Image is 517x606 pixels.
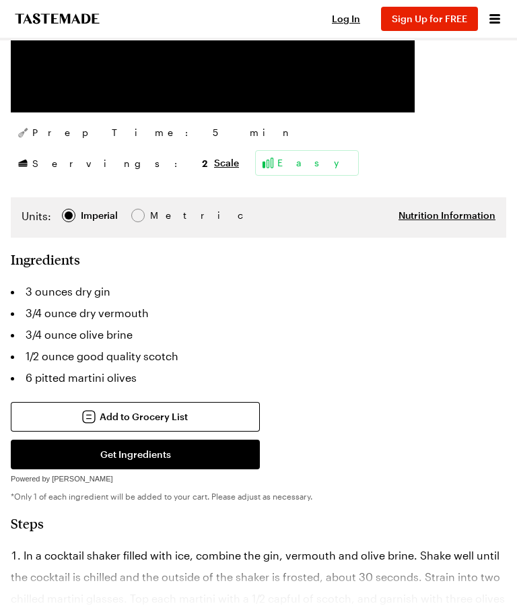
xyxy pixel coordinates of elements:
button: Log In [319,12,373,26]
h2: Steps [11,515,506,531]
h2: Ingredients [11,251,506,267]
span: Add to Grocery List [100,410,188,424]
span: Log In [332,13,360,24]
div: Metric [150,208,178,223]
a: To Tastemade Home Page [13,13,101,24]
p: *Only 1 of each ingredient will be added to your cart. Please adjust as necessary. [11,491,506,502]
span: Sign Up for FREE [392,13,467,24]
li: 1/2 ounce good quality scotch [11,345,506,367]
div: Imperial Metric [22,208,178,227]
li: 3/4 ounce olive brine [11,324,506,345]
li: 3/4 ounce dry vermouth [11,302,506,324]
button: Open menu [486,10,504,28]
span: Powered by [PERSON_NAME] [11,475,113,483]
span: Metric [150,208,180,223]
button: Add to Grocery List [11,402,260,432]
button: Get Ingredients [11,440,260,469]
span: 2 [202,156,207,169]
span: Prep Time: 5 min [32,126,294,139]
li: 3 ounces dry gin [11,281,506,302]
a: Powered by [PERSON_NAME] [11,471,113,483]
button: Nutrition Information [399,209,495,222]
div: Imperial [81,208,118,223]
span: Servings: [32,156,207,170]
button: Sign Up for FREE [381,7,478,31]
span: Imperial [81,208,119,223]
button: Scale [214,156,239,170]
li: 6 pitted martini olives [11,367,506,389]
span: Easy [277,156,353,170]
label: Units: [22,208,51,224]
